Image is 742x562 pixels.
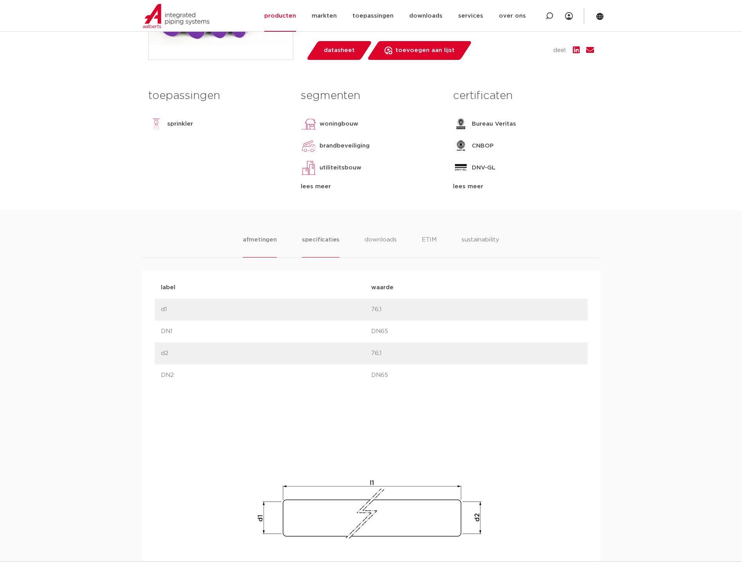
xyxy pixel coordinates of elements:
p: DNV-GL [472,163,495,173]
p: DN1 [161,327,371,336]
img: sprinkler [148,116,164,132]
img: woningbouw [301,116,316,132]
p: CNBOP [472,141,494,151]
img: CNBOP [453,138,469,154]
p: waarde [371,283,581,292]
div: lees meer [301,182,441,191]
span: datasheet [324,44,355,57]
a: datasheet [306,41,372,60]
p: 76,1 [371,305,581,314]
span: toevoegen aan lijst [395,44,455,57]
p: d1 [161,305,371,314]
h3: toepassingen [148,88,289,104]
span: deel: [553,46,567,55]
p: 76,1 [371,349,581,358]
p: DN65 [371,327,581,336]
img: DNV-GL [453,160,469,176]
li: downloads [365,235,397,258]
p: woningbouw [320,119,358,129]
h3: certificaten [453,88,594,104]
li: afmetingen [243,235,277,258]
p: utiliteitsbouw [320,163,361,173]
p: label [161,283,371,292]
h3: segmenten [301,88,441,104]
img: Bureau Veritas [453,116,469,132]
li: ETIM [422,235,437,258]
li: sustainability [462,235,499,258]
p: sprinkler [167,119,193,129]
div: lees meer [453,182,594,191]
p: brandbeveiliging [320,141,370,151]
p: DN2 [161,371,371,380]
p: Bureau Veritas [472,119,516,129]
p: DN65 [371,371,581,380]
p: d2 [161,349,371,358]
img: brandbeveiliging [301,138,316,154]
li: specificaties [302,235,339,258]
img: utiliteitsbouw [301,160,316,176]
